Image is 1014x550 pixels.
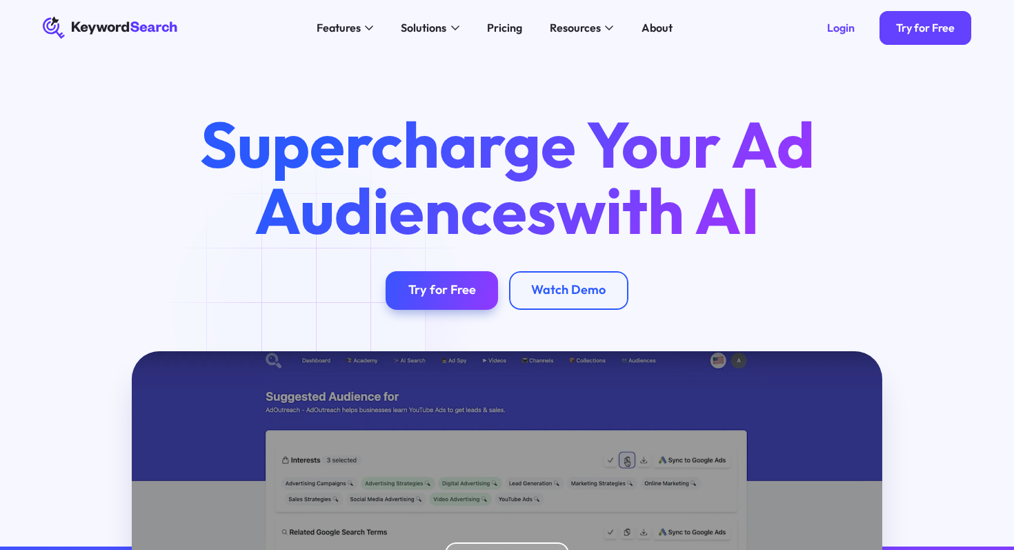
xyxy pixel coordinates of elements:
[879,11,971,44] a: Try for Free
[401,19,446,36] div: Solutions
[556,170,759,251] span: with AI
[173,111,841,243] h1: Supercharge Your Ad Audiences
[317,19,361,36] div: Features
[642,19,673,36] div: About
[386,271,498,310] a: Try for Free
[408,282,476,298] div: Try for Free
[487,19,522,36] div: Pricing
[531,282,606,298] div: Watch Demo
[896,21,955,35] div: Try for Free
[827,21,855,35] div: Login
[633,17,681,39] a: About
[550,19,601,36] div: Resources
[479,17,530,39] a: Pricing
[810,11,871,44] a: Login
